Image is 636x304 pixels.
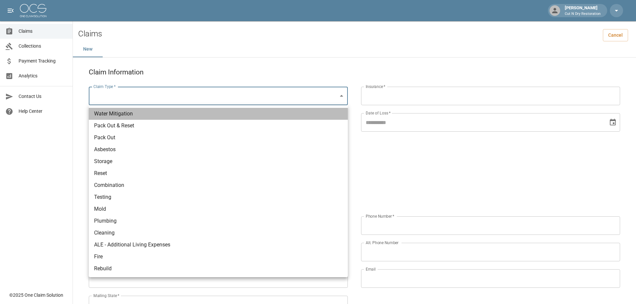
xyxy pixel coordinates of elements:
[89,167,348,179] li: Reset
[89,215,348,227] li: Plumbing
[89,239,348,251] li: ALE - Additional Living Expenses
[89,251,348,263] li: Fire
[89,263,348,275] li: Rebuild
[89,155,348,167] li: Storage
[89,108,348,120] li: Water Mitigation
[89,203,348,215] li: Mold
[89,120,348,132] li: Pack Out & Reset
[89,132,348,144] li: Pack Out
[89,179,348,191] li: Combination
[89,227,348,239] li: Cleaning
[89,144,348,155] li: Asbestos
[89,191,348,203] li: Testing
